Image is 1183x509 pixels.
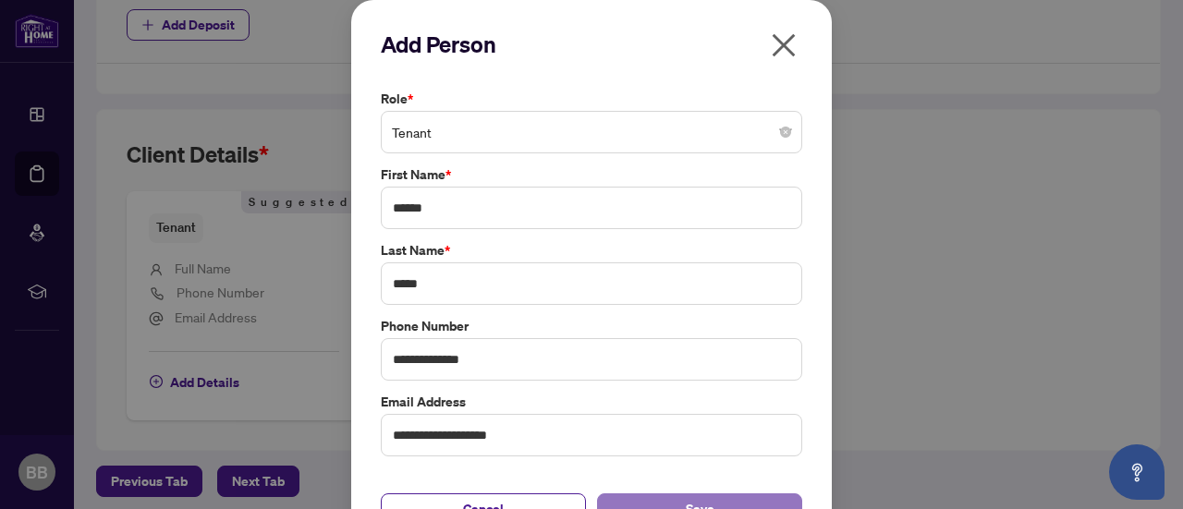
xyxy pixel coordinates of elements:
label: Phone Number [381,316,802,336]
span: close-circle [780,127,791,138]
label: Role [381,89,802,109]
label: Last Name [381,240,802,261]
h2: Add Person [381,30,802,59]
span: Tenant [392,115,791,150]
label: Email Address [381,392,802,412]
label: First Name [381,164,802,185]
span: close [769,30,799,60]
button: Open asap [1109,444,1165,500]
